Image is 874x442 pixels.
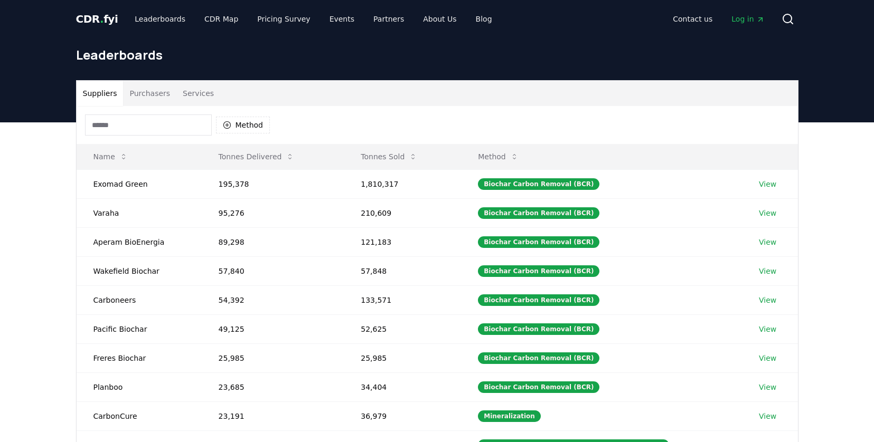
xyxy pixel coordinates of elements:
[664,9,721,28] a: Contact us
[731,14,764,24] span: Log in
[478,323,599,335] div: Biochar Carbon Removal (BCR)
[77,81,124,106] button: Suppliers
[196,9,247,28] a: CDR Map
[759,266,776,276] a: View
[202,372,344,401] td: 23,685
[77,314,202,343] td: Pacific Biochar
[759,382,776,392] a: View
[478,236,599,248] div: Biochar Carbon Removal (BCR)
[202,169,344,198] td: 195,378
[126,9,500,28] nav: Main
[77,372,202,401] td: Planboo
[344,227,461,256] td: 121,183
[202,314,344,343] td: 49,125
[344,198,461,227] td: 210,609
[344,169,461,198] td: 1,810,317
[478,410,541,422] div: Mineralization
[344,314,461,343] td: 52,625
[759,353,776,363] a: View
[344,372,461,401] td: 34,404
[478,352,599,364] div: Biochar Carbon Removal (BCR)
[202,227,344,256] td: 89,298
[76,13,118,25] span: CDR fyi
[352,146,426,167] button: Tonnes Sold
[100,13,104,25] span: .
[478,265,599,277] div: Biochar Carbon Removal (BCR)
[344,285,461,314] td: 133,571
[759,208,776,218] a: View
[76,12,118,26] a: CDR.fyi
[77,169,202,198] td: Exomad Green
[249,9,318,28] a: Pricing Survey
[176,81,220,106] button: Services
[478,294,599,306] div: Biochar Carbon Removal (BCR)
[469,146,527,167] button: Method
[723,9,773,28] a: Log in
[77,285,202,314] td: Carboneers
[202,343,344,372] td: 25,985
[77,343,202,372] td: Freres Biochar
[77,198,202,227] td: Varaha
[126,9,194,28] a: Leaderboards
[77,227,202,256] td: Aperam BioEnergia
[77,401,202,430] td: CarbonCure
[202,401,344,430] td: 23,191
[759,411,776,421] a: View
[478,178,599,190] div: Biochar Carbon Removal (BCR)
[202,198,344,227] td: 95,276
[321,9,363,28] a: Events
[123,81,176,106] button: Purchasers
[344,256,461,285] td: 57,848
[467,9,501,28] a: Blog
[478,207,599,219] div: Biochar Carbon Removal (BCR)
[415,9,465,28] a: About Us
[365,9,412,28] a: Partners
[664,9,773,28] nav: Main
[216,117,270,133] button: Method
[759,295,776,305] a: View
[202,256,344,285] td: 57,840
[759,324,776,334] a: View
[344,343,461,372] td: 25,985
[77,256,202,285] td: Wakefield Biochar
[202,285,344,314] td: 54,392
[76,46,798,63] h1: Leaderboards
[210,146,303,167] button: Tonnes Delivered
[759,179,776,189] a: View
[759,237,776,247] a: View
[85,146,136,167] button: Name
[478,381,599,393] div: Biochar Carbon Removal (BCR)
[344,401,461,430] td: 36,979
